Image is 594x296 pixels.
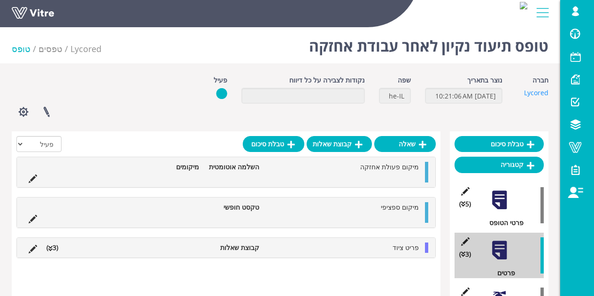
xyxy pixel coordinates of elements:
div: פרטים [462,268,544,278]
span: מיקום פעולת אחזקה [360,162,419,171]
li: השלמה אוטומטית [204,162,264,172]
h1: טופס תיעוד נקיון לאחר עבודת אחזקה [309,23,548,63]
li: טופס [12,42,39,55]
span: פריט ציוד [393,243,419,252]
a: Lycored [524,88,548,97]
a: קבוצת שאלות [307,136,372,152]
div: פרטי הטופס [462,218,544,228]
li: קבוצת שאלות [204,243,264,253]
a: שאלה [374,136,436,152]
span: (3 ) [459,249,471,259]
label: חברה [532,75,548,85]
li: (3 ) [42,243,63,253]
a: קטגוריה [455,157,544,173]
li: מיקומים [144,162,204,172]
a: טבלת סיכום [455,136,544,152]
label: נוצר בתאריך [467,75,502,85]
label: נקודות לצבירה על כל דיווח [289,75,365,85]
a: טבלת סיכום [243,136,304,152]
span: מיקום ספציפי [381,203,419,212]
img: b818b5a8-e210-4cda-a158-7cff6f661b6b.png [520,2,527,9]
img: yes [216,88,227,99]
a: Lycored [70,43,101,54]
li: טקסט חופשי [204,202,264,213]
span: (5 ) [459,199,471,209]
label: פעיל [214,75,227,85]
label: שפה [398,75,411,85]
a: טפסים [39,43,62,54]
